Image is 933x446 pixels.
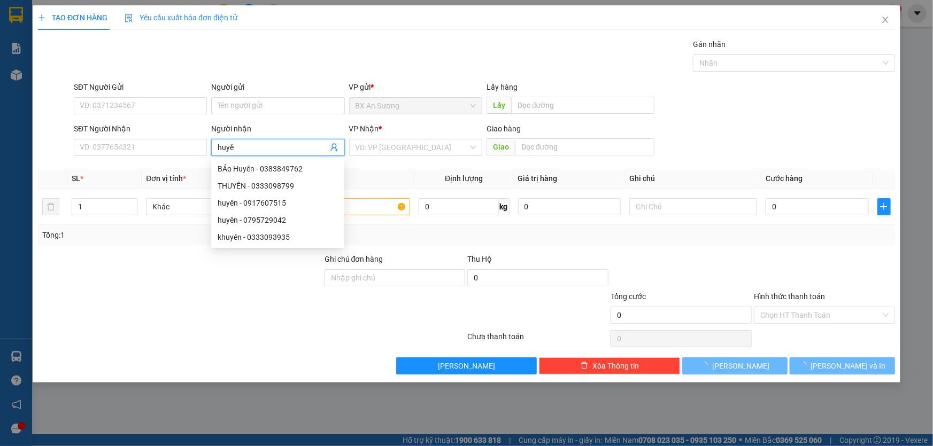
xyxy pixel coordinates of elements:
[487,97,511,114] span: Lấy
[467,255,492,263] span: Thu Hộ
[799,362,811,369] span: loading
[592,360,639,372] span: Xóa Thông tin
[218,180,338,192] div: THUYÊN - 0333098799
[211,123,344,135] div: Người nhận
[218,231,338,243] div: khuyên - 0333093935
[467,331,610,349] div: Chưa thanh toán
[625,168,761,189] th: Ghi chú
[811,360,886,372] span: [PERSON_NAME] và In
[125,13,237,22] span: Yêu cầu xuất hóa đơn điện tử
[445,174,483,183] span: Định lượng
[74,81,207,93] div: SĐT Người Gửi
[282,198,410,215] input: VD: Bàn, Ghế
[539,357,680,374] button: deleteXóa Thông tin
[487,83,518,91] span: Lấy hàng
[218,163,338,175] div: BẢo Huyên - 0383849762
[487,138,515,155] span: Giao
[511,97,654,114] input: Dọc đường
[581,362,588,370] span: delete
[330,143,338,152] span: user-add
[356,98,476,114] span: BX An Sương
[218,214,338,226] div: huyên - 0795729042
[211,229,344,246] div: khuyên - 0333093935
[878,202,890,211] span: plus
[693,40,726,49] label: Gán nhãn
[42,198,59,215] button: delete
[38,14,45,21] span: plus
[396,357,537,374] button: [PERSON_NAME]
[881,15,890,24] span: close
[218,197,338,209] div: huyên - 0917607515
[152,199,267,215] span: Khác
[349,124,379,133] span: VP Nhận
[211,81,344,93] div: Người gửi
[790,357,895,374] button: [PERSON_NAME] và In
[349,81,482,93] div: VP gửi
[211,160,344,177] div: BẢo Huyên - 0383849762
[682,357,788,374] button: [PERSON_NAME]
[499,198,510,215] span: kg
[38,13,107,22] span: TẠO ĐƠN HÀNG
[487,124,521,133] span: Giao hàng
[211,212,344,229] div: huyên - 0795729042
[438,360,495,372] span: [PERSON_NAME]
[877,198,891,215] button: plus
[146,174,186,183] span: Đơn vị tính
[515,138,654,155] input: Dọc đường
[712,360,769,372] span: [PERSON_NAME]
[754,292,825,301] label: Hình thức thanh toán
[611,292,646,301] span: Tổng cước
[766,174,803,183] span: Cước hàng
[325,255,383,263] label: Ghi chú đơn hàng
[211,177,344,194] div: THUYÊN - 0333098799
[72,174,80,183] span: SL
[518,174,558,183] span: Giá trị hàng
[700,362,712,369] span: loading
[870,5,900,35] button: Close
[211,194,344,212] div: huyên - 0917607515
[629,198,757,215] input: Ghi Chú
[42,229,360,241] div: Tổng: 1
[125,14,133,22] img: icon
[325,269,466,286] input: Ghi chú đơn hàng
[518,198,621,215] input: 0
[74,123,207,135] div: SĐT Người Nhận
